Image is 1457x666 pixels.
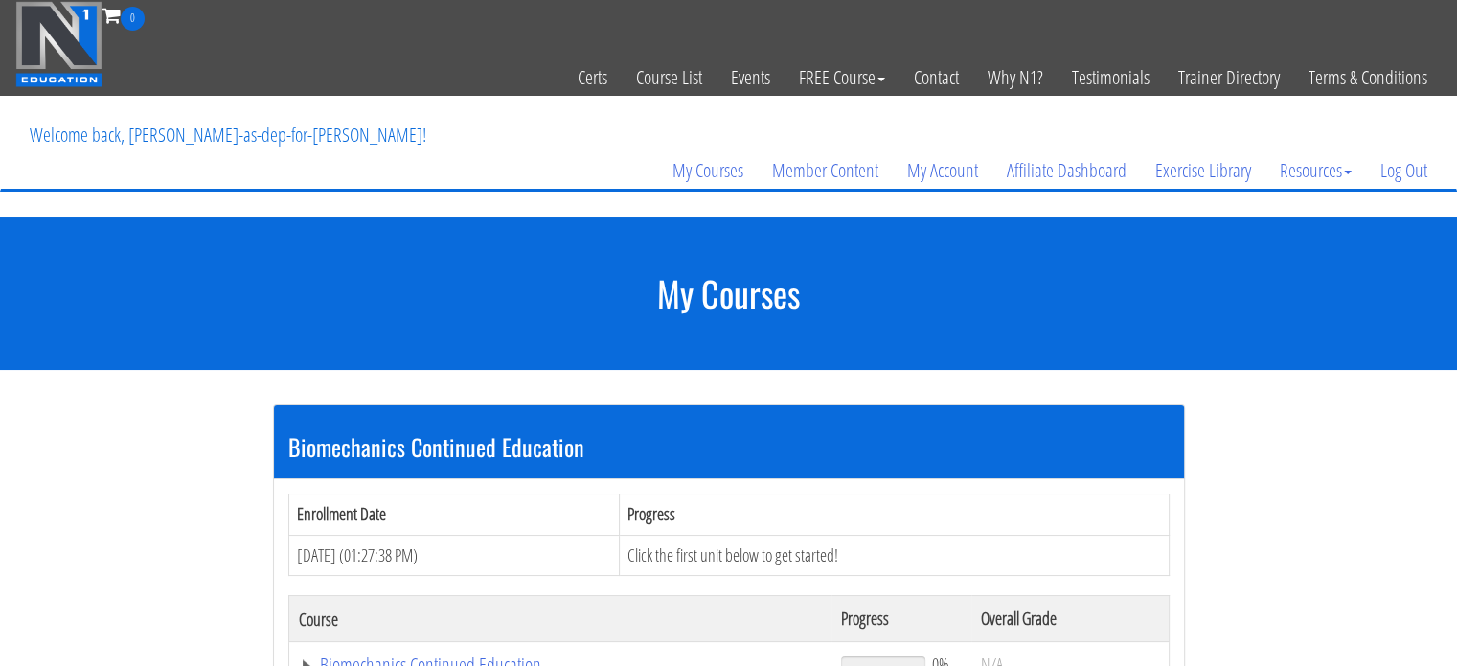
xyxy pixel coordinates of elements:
a: Terms & Conditions [1294,31,1442,125]
p: Welcome back, [PERSON_NAME]-as-dep-for-[PERSON_NAME]! [15,97,441,173]
th: Progress [831,596,970,642]
td: [DATE] (01:27:38 PM) [288,535,620,576]
td: Click the first unit below to get started! [620,535,1169,576]
h3: Biomechanics Continued Education [288,434,1170,459]
a: Resources [1265,125,1366,217]
a: FREE Course [785,31,899,125]
a: My Courses [658,125,758,217]
th: Progress [620,494,1169,535]
a: 0 [102,2,145,28]
a: Why N1? [973,31,1058,125]
a: Certs [563,31,622,125]
a: Member Content [758,125,893,217]
th: Enrollment Date [288,494,620,535]
a: Exercise Library [1141,125,1265,217]
span: 0 [121,7,145,31]
img: n1-education [15,1,102,87]
a: Contact [899,31,973,125]
a: Affiliate Dashboard [992,125,1141,217]
th: Course [288,596,831,642]
a: My Account [893,125,992,217]
a: Trainer Directory [1164,31,1294,125]
th: Overall Grade [971,596,1169,642]
a: Course List [622,31,717,125]
a: Events [717,31,785,125]
a: Log Out [1366,125,1442,217]
a: Testimonials [1058,31,1164,125]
